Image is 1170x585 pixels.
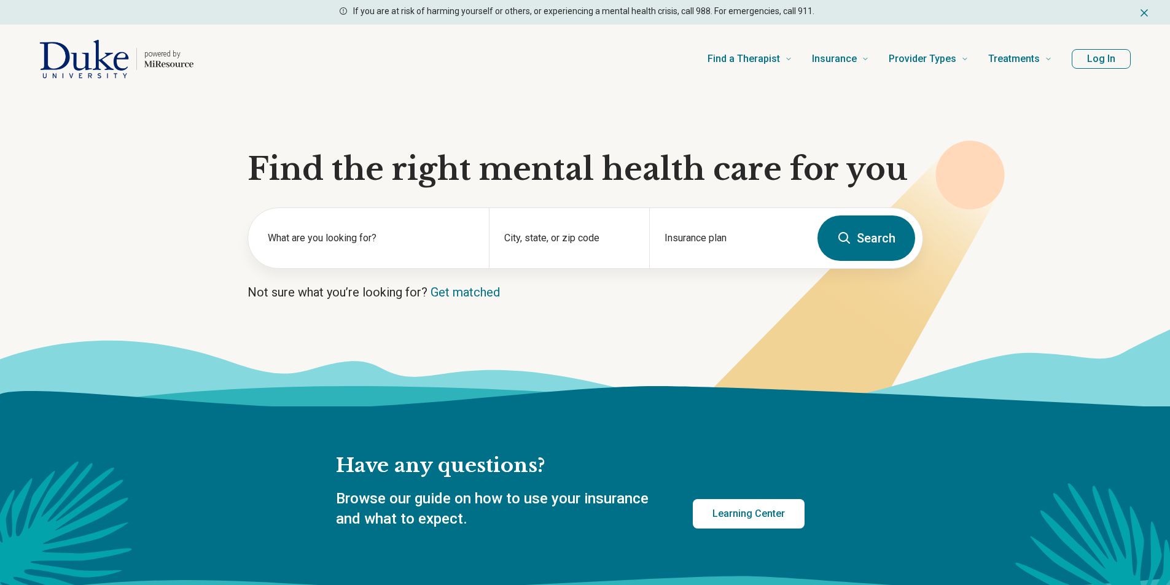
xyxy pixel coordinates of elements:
[336,453,805,479] h2: Have any questions?
[336,489,663,530] p: Browse our guide on how to use your insurance and what to expect.
[431,285,500,300] a: Get matched
[693,499,805,529] a: Learning Center
[248,151,923,188] h1: Find the right mental health care for you
[988,50,1040,68] span: Treatments
[708,50,780,68] span: Find a Therapist
[817,215,915,261] button: Search
[708,34,792,83] a: Find a Therapist
[268,231,474,246] label: What are you looking for?
[353,5,814,18] p: If you are at risk of harming yourself or others, or experiencing a mental health crisis, call 98...
[1138,5,1150,20] button: Dismiss
[39,39,193,79] a: Home page
[1072,49,1131,69] button: Log In
[988,34,1052,83] a: Treatments
[248,284,923,301] p: Not sure what you’re looking for?
[889,50,956,68] span: Provider Types
[144,49,193,59] p: powered by
[812,34,869,83] a: Insurance
[812,50,857,68] span: Insurance
[889,34,969,83] a: Provider Types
